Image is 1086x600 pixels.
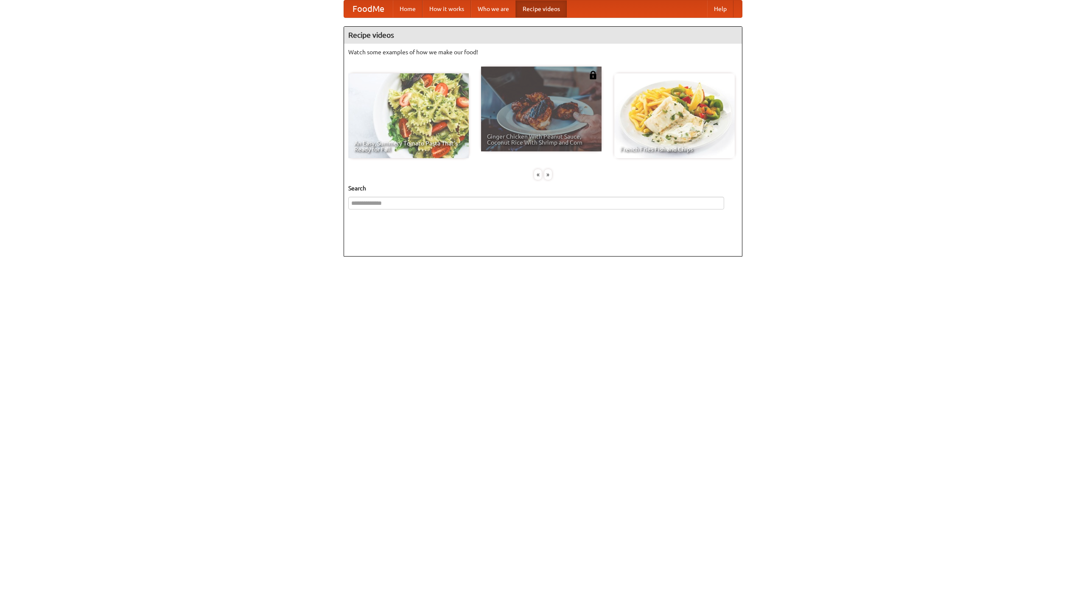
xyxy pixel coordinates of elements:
[423,0,471,17] a: How it works
[620,146,729,152] span: French Fries Fish and Chips
[707,0,733,17] a: Help
[354,140,463,152] span: An Easy, Summery Tomato Pasta That's Ready for Fall
[348,48,738,56] p: Watch some examples of how we make our food!
[589,71,597,79] img: 483408.png
[344,0,393,17] a: FoodMe
[348,184,738,193] h5: Search
[516,0,567,17] a: Recipe videos
[534,169,542,180] div: «
[471,0,516,17] a: Who we are
[348,73,469,158] a: An Easy, Summery Tomato Pasta That's Ready for Fall
[393,0,423,17] a: Home
[544,169,552,180] div: »
[344,27,742,44] h4: Recipe videos
[614,73,735,158] a: French Fries Fish and Chips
